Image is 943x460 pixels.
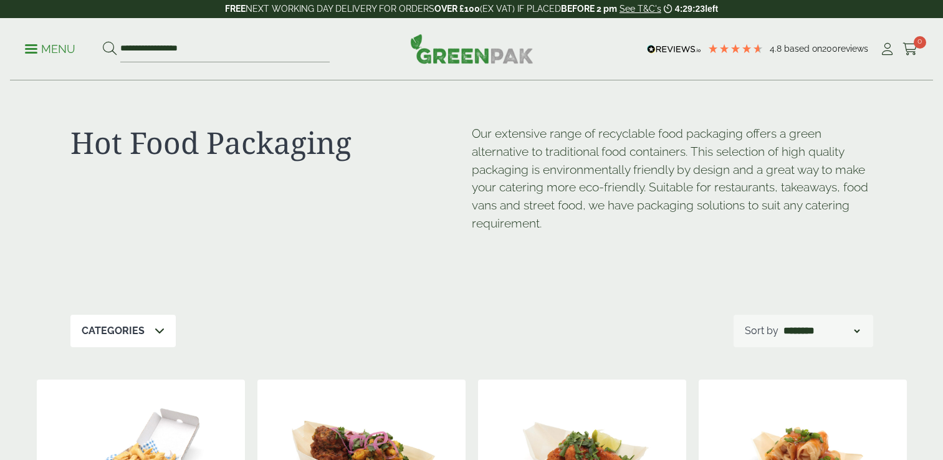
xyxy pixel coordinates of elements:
[472,244,473,245] p: [URL][DOMAIN_NAME]
[620,4,661,14] a: See T&C's
[25,42,75,57] p: Menu
[675,4,705,14] span: 4:29:23
[781,323,862,338] select: Shop order
[472,125,873,232] p: Our extensive range of recyclable food packaging offers a green alternative to traditional food c...
[822,44,838,54] span: 200
[561,4,617,14] strong: BEFORE 2 pm
[410,34,534,64] img: GreenPak Supplies
[647,45,701,54] img: REVIEWS.io
[705,4,718,14] span: left
[902,43,918,55] i: Cart
[770,44,784,54] span: 4.8
[70,125,472,161] h1: Hot Food Packaging
[784,44,822,54] span: Based on
[879,43,895,55] i: My Account
[434,4,480,14] strong: OVER £100
[745,323,778,338] p: Sort by
[914,36,926,49] span: 0
[82,323,145,338] p: Categories
[838,44,868,54] span: reviews
[25,42,75,54] a: Menu
[225,4,246,14] strong: FREE
[707,43,763,54] div: 4.79 Stars
[902,40,918,59] a: 0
